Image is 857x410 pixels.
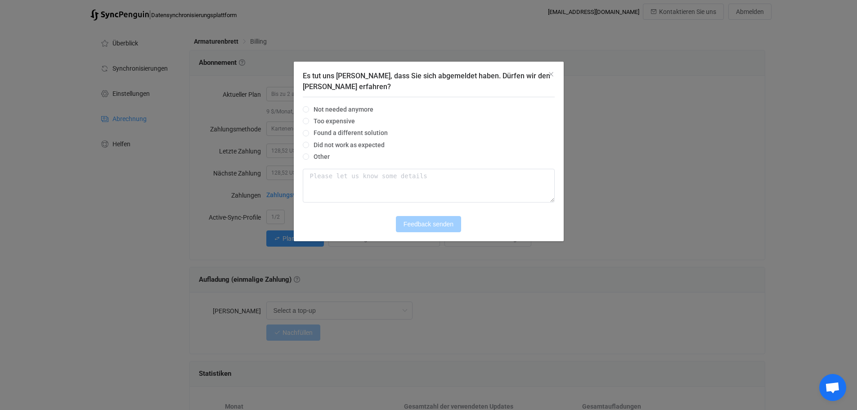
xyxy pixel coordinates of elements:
span: Not needed anymore [309,106,373,113]
button: Schließen [547,71,555,79]
span: Too expensive [309,117,355,125]
div: Open chat [819,374,846,401]
span: Other [309,153,330,160]
font: Es tut uns [PERSON_NAME], dass Sie sich abgemeldet haben. Dürfen wir den [PERSON_NAME] erfahren? [303,72,550,91]
font: Feedback senden [404,221,453,228]
span: Did not work as expected [309,141,385,149]
div: Es tut uns leid, dass Sie sich abgemeldet haben. Dürfen wir den Grund erfahren? [294,62,564,241]
span: Found a different solution [309,129,388,136]
button: Feedback senden [396,216,461,232]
